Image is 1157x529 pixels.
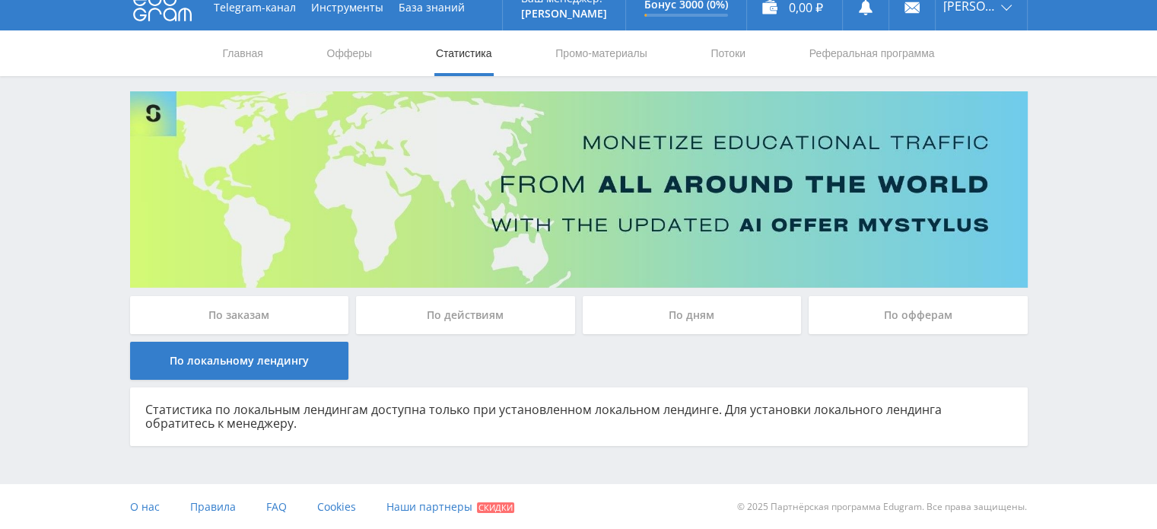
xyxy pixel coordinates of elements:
[221,30,265,76] a: Главная
[130,91,1028,288] img: Banner
[190,499,236,514] span: Правила
[554,30,648,76] a: Промо-материалы
[477,502,514,513] span: Скидки
[356,296,575,334] div: По действиям
[266,499,287,514] span: FAQ
[130,499,160,514] span: О нас
[130,387,1028,446] div: Статистика по локальным лендингам доступна только при установленном локальном лендинге. Для устан...
[434,30,494,76] a: Статистика
[317,499,356,514] span: Cookies
[386,499,472,514] span: Наши партнеры
[809,296,1028,334] div: По офферам
[130,296,349,334] div: По заказам
[583,296,802,334] div: По дням
[326,30,374,76] a: Офферы
[130,342,349,380] div: По локальному лендингу
[808,30,936,76] a: Реферальная программа
[709,30,747,76] a: Потоки
[521,8,607,20] p: [PERSON_NAME]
